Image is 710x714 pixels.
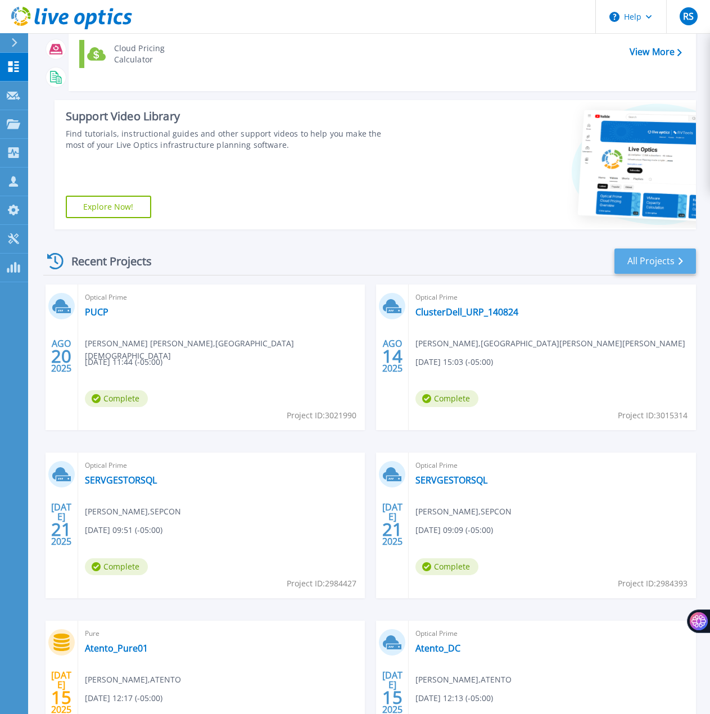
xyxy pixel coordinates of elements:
[415,475,487,486] a: SERVGESTORSQL
[382,525,403,534] span: 21
[85,643,148,654] a: Atento_Pure01
[415,524,493,536] span: [DATE] 09:09 (-05:00)
[85,558,148,575] span: Complete
[415,558,478,575] span: Complete
[108,43,192,65] div: Cloud Pricing Calculator
[382,672,403,713] div: [DATE] 2025
[85,674,181,686] span: [PERSON_NAME] , ATENTO
[85,475,157,486] a: SERVGESTORSQL
[85,306,108,318] a: PUCP
[85,692,162,704] span: [DATE] 12:17 (-05:00)
[415,674,512,686] span: [PERSON_NAME] , ATENTO
[415,291,689,304] span: Optical Prime
[415,643,460,654] a: Atento_DC
[85,390,148,407] span: Complete
[51,504,72,545] div: [DATE] 2025
[85,524,162,536] span: [DATE] 09:51 (-05:00)
[618,577,688,590] span: Project ID: 2984393
[51,351,71,361] span: 20
[85,627,359,640] span: Pure
[79,40,195,68] a: Cloud Pricing Calculator
[415,505,512,518] span: [PERSON_NAME] , SEPCON
[630,47,682,57] a: View More
[85,505,181,518] span: [PERSON_NAME] , SEPCON
[614,248,696,274] a: All Projects
[382,504,403,545] div: [DATE] 2025
[85,356,162,368] span: [DATE] 11:44 (-05:00)
[51,336,72,377] div: AGO 2025
[415,627,689,640] span: Optical Prime
[618,409,688,422] span: Project ID: 3015314
[85,337,365,362] span: [PERSON_NAME] [PERSON_NAME] , [GEOGRAPHIC_DATA][DEMOGRAPHIC_DATA]
[287,577,356,590] span: Project ID: 2984427
[66,196,151,218] a: Explore Now!
[85,459,359,472] span: Optical Prime
[66,109,399,124] div: Support Video Library
[415,306,518,318] a: ClusterDell_URP_140824
[415,459,689,472] span: Optical Prime
[415,337,685,350] span: [PERSON_NAME] , [GEOGRAPHIC_DATA][PERSON_NAME][PERSON_NAME]
[382,693,403,702] span: 15
[287,409,356,422] span: Project ID: 3021990
[382,336,403,377] div: AGO 2025
[66,128,399,151] div: Find tutorials, instructional guides and other support videos to help you make the most of your L...
[43,247,167,275] div: Recent Projects
[51,693,71,702] span: 15
[85,291,359,304] span: Optical Prime
[415,390,478,407] span: Complete
[415,356,493,368] span: [DATE] 15:03 (-05:00)
[415,692,493,704] span: [DATE] 12:13 (-05:00)
[382,351,403,361] span: 14
[51,672,72,713] div: [DATE] 2025
[51,525,71,534] span: 21
[683,12,694,21] span: RS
